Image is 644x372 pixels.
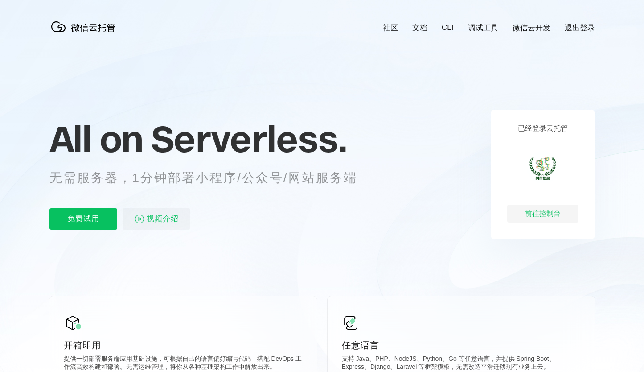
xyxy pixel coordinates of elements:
[442,23,453,32] a: CLI
[49,116,143,161] span: All on
[49,208,117,230] p: 免费试用
[383,23,398,33] a: 社区
[151,116,347,161] span: Serverless.
[412,23,427,33] a: 文档
[64,339,303,351] p: 开箱即用
[468,23,498,33] a: 调试工具
[507,205,578,223] div: 前往控制台
[49,29,121,37] a: 微信云托管
[518,124,568,133] p: 已经登录云托管
[565,23,595,33] a: 退出登录
[49,169,374,187] p: 无需服务器，1分钟部署小程序/公众号/网站服务端
[49,18,121,36] img: 微信云托管
[147,208,179,230] span: 视频介绍
[134,214,145,224] img: video_play.svg
[513,23,550,33] a: 微信云开发
[342,339,581,351] p: 任意语言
